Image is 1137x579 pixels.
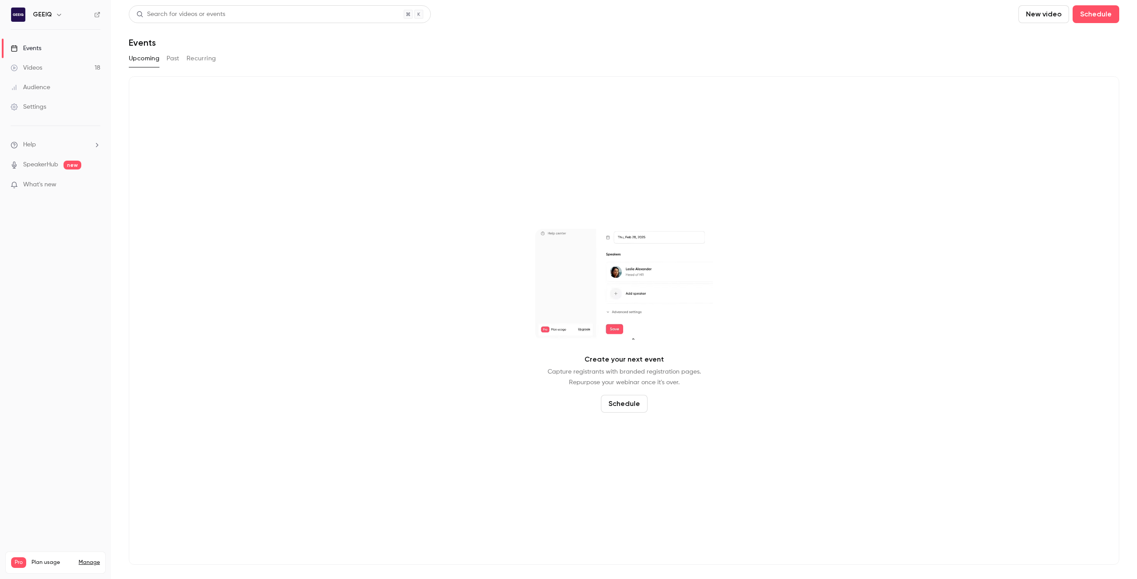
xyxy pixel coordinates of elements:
[187,51,216,66] button: Recurring
[1073,5,1119,23] button: Schedule
[167,51,179,66] button: Past
[136,10,225,19] div: Search for videos or events
[33,10,52,19] h6: GEEIQ
[1018,5,1069,23] button: New video
[548,366,701,388] p: Capture registrants with branded registration pages. Repurpose your webinar once it's over.
[129,37,156,48] h1: Events
[64,161,81,169] span: new
[23,140,36,150] span: Help
[23,180,56,189] span: What's new
[11,44,41,53] div: Events
[32,559,73,566] span: Plan usage
[601,395,648,413] button: Schedule
[11,140,100,150] li: help-dropdown-opener
[129,51,159,66] button: Upcoming
[11,8,25,22] img: GEEIQ
[584,354,664,365] p: Create your next event
[11,557,26,568] span: Pro
[11,102,46,111] div: Settings
[23,160,58,169] a: SpeakerHub
[11,63,42,72] div: Videos
[11,83,50,92] div: Audience
[79,559,100,566] a: Manage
